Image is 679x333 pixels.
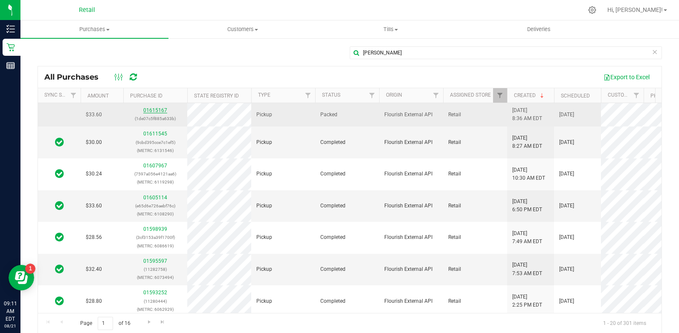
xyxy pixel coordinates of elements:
a: Scheduled [561,93,590,99]
a: 01615167 [143,107,167,113]
span: 1 - 20 of 301 items [596,317,653,330]
p: (METRC: 6073494) [128,273,182,281]
p: (11282758) [128,265,182,273]
span: [DATE] [559,233,574,241]
a: Purchases [20,20,168,38]
a: Sync Status [44,92,77,98]
a: Filter [301,88,315,103]
a: 01605114 [143,195,167,201]
span: Flourish External API [384,265,432,273]
span: $33.60 [86,202,102,210]
span: Deliveries [516,26,562,33]
span: $28.80 [86,297,102,305]
a: Filter [429,88,443,103]
span: [DATE] 2:25 PM EDT [512,293,542,309]
a: Origin [386,92,402,98]
a: Type [258,92,270,98]
span: Flourish External API [384,170,432,178]
span: [DATE] [559,202,574,210]
span: Pickup [256,265,272,273]
span: All Purchases [44,72,107,82]
a: Go to the last page [157,317,169,328]
inline-svg: Retail [6,43,15,52]
span: Completed [320,202,345,210]
p: (METRC: 6086619) [128,242,182,250]
span: [DATE] 10:30 AM EDT [512,166,545,182]
p: (METRC: 6119298) [128,178,182,186]
input: Search Purchase ID, Original ID, State Registry ID or Customer Name... [350,46,662,59]
p: 09:11 AM EDT [4,300,17,323]
span: [DATE] 6:50 PM EDT [512,198,542,214]
p: (11280444) [128,297,182,305]
span: Retail [448,202,461,210]
span: Completed [320,265,345,273]
a: Assigned Store [450,92,491,98]
span: Pickup [256,297,272,305]
span: Purchases [20,26,168,33]
a: Deliveries [465,20,613,38]
a: Amount [87,93,109,99]
a: 01607967 [143,163,167,169]
span: [DATE] 8:27 AM EDT [512,134,542,150]
span: [DATE] [559,111,574,119]
a: Tills [317,20,465,38]
span: In Sync [55,200,64,212]
button: Export to Excel [598,70,655,84]
span: Page of 16 [73,317,137,330]
p: (1de07c5f885a633b) [128,115,182,123]
inline-svg: Inventory [6,25,15,33]
span: Retail [448,138,461,146]
span: Pickup [256,202,272,210]
span: Pickup [256,170,272,178]
span: $28.56 [86,233,102,241]
span: [DATE] [559,265,574,273]
span: Pickup [256,138,272,146]
span: Retail [448,233,461,241]
span: Completed [320,170,345,178]
span: In Sync [55,263,64,275]
span: In Sync [55,231,64,243]
iframe: Resource center unread badge [25,264,35,274]
span: Hi, [PERSON_NAME]! [607,6,663,13]
span: Retail [448,111,461,119]
span: Completed [320,297,345,305]
span: Pickup [256,233,272,241]
a: 01598939 [143,226,167,232]
a: Purchase ID [130,93,162,99]
p: (9cbd395cce7c1ef5) [128,138,182,146]
span: Tills [317,26,464,33]
span: In Sync [55,295,64,307]
a: Filter [630,88,644,103]
a: Go to the next page [143,317,155,328]
span: Flourish External API [384,297,432,305]
span: [DATE] [559,138,574,146]
a: Status [322,92,340,98]
span: In Sync [55,168,64,180]
span: Customers [169,26,316,33]
p: 08/21 [4,323,17,329]
a: Phone [650,93,668,99]
a: Created [514,92,546,98]
inline-svg: Reports [6,61,15,70]
span: Retail [448,170,461,178]
span: Retail [79,6,95,14]
p: (METRC: 6108290) [128,210,182,218]
span: Pickup [256,111,272,119]
a: Filter [67,88,81,103]
p: (3cf3153a39f1700f) [128,233,182,241]
input: 1 [98,317,113,330]
p: (METRC: 6062929) [128,305,182,313]
a: Filter [365,88,379,103]
span: [DATE] [559,297,574,305]
iframe: Resource center [9,265,34,290]
a: State Registry ID [194,93,239,99]
span: Retail [448,265,461,273]
span: [DATE] 7:49 AM EDT [512,230,542,246]
span: Packed [320,111,337,119]
a: 01611545 [143,131,167,137]
span: [DATE] [559,170,574,178]
span: Completed [320,138,345,146]
span: Clear [652,46,658,57]
span: $32.40 [86,265,102,273]
p: (7597a056e4121aa6) [128,170,182,178]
